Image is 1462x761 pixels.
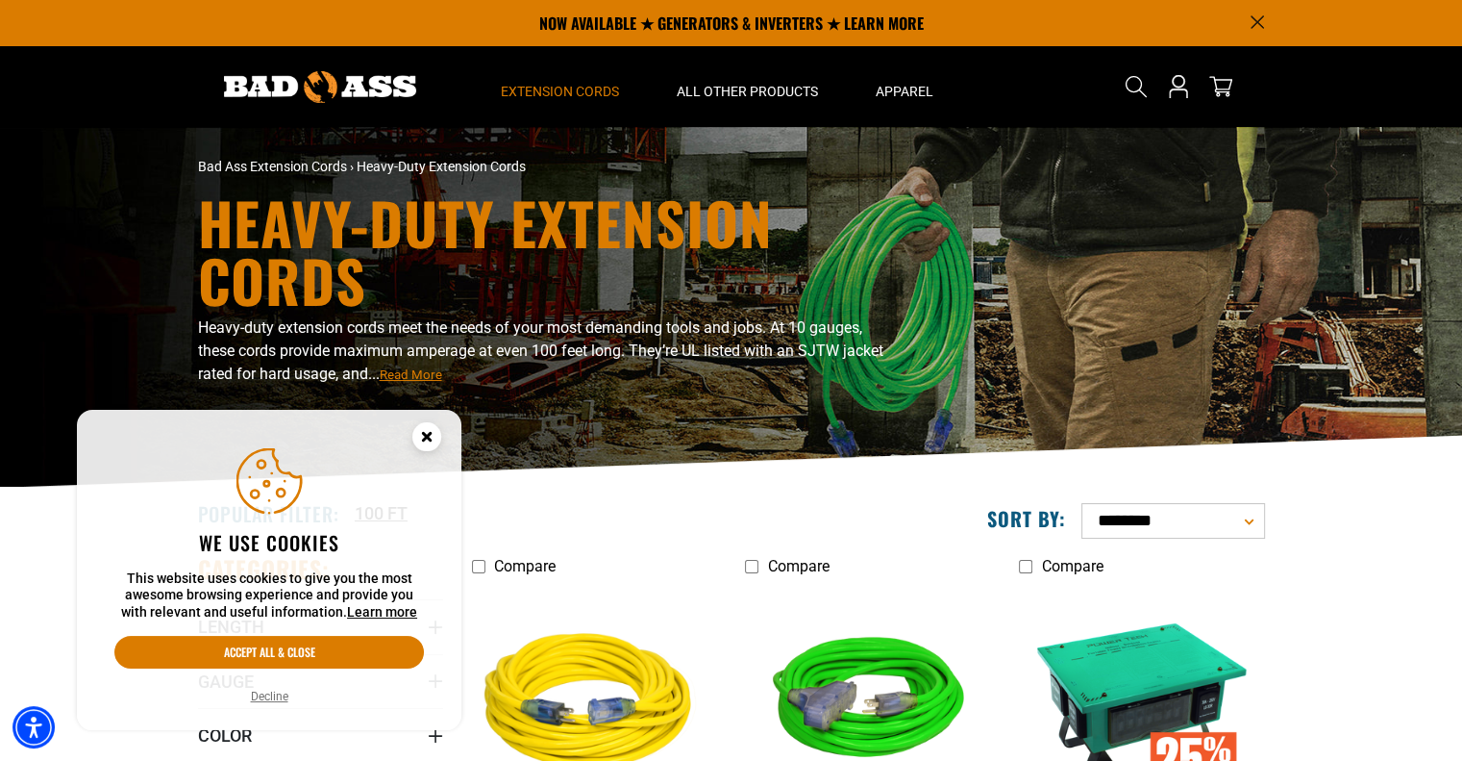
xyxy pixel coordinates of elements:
[198,159,347,174] a: Bad Ass Extension Cords
[987,506,1066,531] label: Sort by:
[114,530,424,555] h2: We use cookies
[648,46,847,127] summary: All Other Products
[1205,75,1236,98] a: cart
[224,71,416,103] img: Bad Ass Extension Cords
[472,46,648,127] summary: Extension Cords
[77,410,461,731] aside: Cookie Consent
[114,571,424,621] p: This website uses cookies to give you the most awesome browsing experience and provide you with r...
[198,724,252,747] span: Color
[380,368,442,382] span: Read More
[347,604,417,620] a: This website uses cookies to give you the most awesome browsing experience and provide you with r...
[198,193,900,309] h1: Heavy-Duty Extension Cords
[350,159,354,174] span: ›
[245,687,294,706] button: Decline
[494,557,556,575] span: Compare
[847,46,962,127] summary: Apparel
[392,410,461,469] button: Close this option
[12,706,55,748] div: Accessibility Menu
[357,159,526,174] span: Heavy-Duty Extension Cords
[876,83,933,100] span: Apparel
[501,83,619,100] span: Extension Cords
[114,636,424,669] button: Accept all & close
[1121,71,1152,102] summary: Search
[1041,557,1103,575] span: Compare
[198,157,900,177] nav: breadcrumbs
[198,318,883,383] span: Heavy-duty extension cords meet the needs of your most demanding tools and jobs. At 10 gauges, th...
[1163,46,1194,127] a: Open this option
[767,557,829,575] span: Compare
[677,83,818,100] span: All Other Products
